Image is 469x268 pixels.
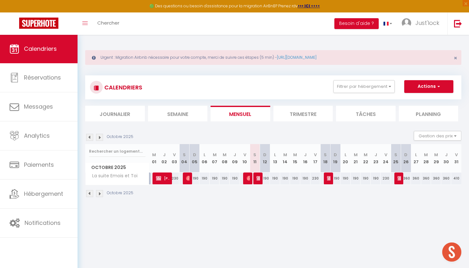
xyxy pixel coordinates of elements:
[402,18,411,28] img: ...
[401,172,411,184] div: 360
[399,106,458,121] li: Planning
[24,73,61,81] span: Réservations
[415,152,417,158] abbr: L
[148,106,208,121] li: Semaine
[243,152,246,158] abbr: V
[163,152,166,158] abbr: J
[24,161,54,169] span: Paiements
[454,55,457,61] button: Close
[451,144,461,172] th: 31
[454,19,462,27] img: logout
[345,152,346,158] abbr: L
[250,144,260,172] th: 11
[331,172,341,184] div: 190
[230,172,240,184] div: 190
[398,172,401,184] span: [PERSON_NAME] (261419)
[97,19,119,26] span: Chercher
[204,152,205,158] abbr: L
[270,144,280,172] th: 13
[454,54,457,62] span: ×
[442,242,461,262] div: Ouvrir le chat
[199,172,210,184] div: 190
[384,152,387,158] abbr: V
[220,172,230,184] div: 190
[340,172,351,184] div: 190
[260,172,270,184] div: 190
[86,172,139,180] span: La suite Emois et Toi
[445,152,448,158] abbr: J
[290,144,300,172] th: 15
[257,172,260,184] span: [PERSON_NAME]
[107,190,133,196] p: Octobre 2025
[283,152,287,158] abbr: M
[397,12,447,35] a: ... Just'lock
[190,172,200,184] div: 190
[455,152,458,158] abbr: V
[24,45,57,53] span: Calendriers
[361,172,371,184] div: 190
[169,172,180,184] div: 230
[298,3,320,9] a: >>> ICI <<<<
[434,152,438,158] abbr: M
[331,144,341,172] th: 19
[280,144,290,172] th: 14
[333,80,395,93] button: Filtrer par hébergement
[179,144,190,172] th: 04
[431,144,441,172] th: 29
[260,144,270,172] th: 12
[354,152,358,158] abbr: M
[304,152,307,158] abbr: J
[85,50,461,65] div: Urgent : Migration Airbnb nécessaire pour votre compte, merci de suivre ces étapes (5 min) -
[24,190,63,198] span: Hébergement
[351,172,361,184] div: 190
[93,12,124,35] a: Chercher
[85,106,145,121] li: Journalier
[334,152,337,158] abbr: D
[277,55,316,60] a: [URL][DOMAIN_NAME]
[199,144,210,172] th: 06
[223,152,227,158] abbr: M
[310,172,321,184] div: 230
[441,172,451,184] div: 360
[371,144,381,172] th: 23
[411,172,421,184] div: 360
[336,106,396,121] li: Tâches
[327,172,331,184] span: Angélique dit
[300,172,310,184] div: 190
[190,144,200,172] th: 05
[361,144,371,172] th: 22
[300,144,310,172] th: 16
[351,144,361,172] th: 21
[290,172,300,184] div: 190
[404,80,453,93] button: Actions
[186,172,190,184] span: [PERSON_NAME]
[253,152,256,158] abbr: S
[414,131,461,141] button: Gestion des prix
[159,144,169,172] th: 02
[103,80,142,95] h3: CALENDRIERS
[324,152,327,158] abbr: S
[156,172,170,184] span: [PERSON_NAME]
[401,144,411,172] th: 26
[441,144,451,172] th: 30
[421,144,431,172] th: 28
[210,144,220,172] th: 07
[280,172,290,184] div: 190
[19,18,58,29] img: Super Booking
[451,172,461,184] div: 410
[149,144,160,172] th: 01
[211,106,270,121] li: Mensuel
[415,19,439,27] span: Just'lock
[404,152,407,158] abbr: D
[247,172,250,184] span: [PERSON_NAME]
[334,18,379,29] button: Besoin d'aide ?
[24,132,50,140] span: Analytics
[220,144,230,172] th: 08
[24,103,53,111] span: Messages
[340,144,351,172] th: 20
[230,144,240,172] th: 09
[424,152,428,158] abbr: M
[364,152,368,158] abbr: M
[411,144,421,172] th: 27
